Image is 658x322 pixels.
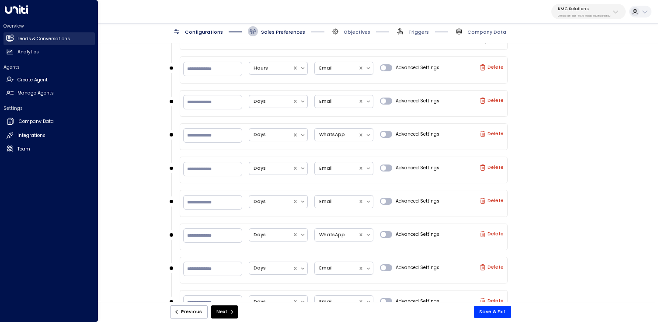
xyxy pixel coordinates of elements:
span: Company Data [467,29,506,35]
span: Objectives [344,29,370,35]
label: Delete [480,164,504,171]
h2: Leads & Conversations [17,35,70,42]
button: KMC Solutions288eb1a8-11cf-4676-9bbb-0c38edf1dfd2 [551,4,626,19]
h2: Company Data [19,118,54,125]
label: Delete [480,264,504,270]
span: Advanced Settings [396,198,439,205]
p: 288eb1a8-11cf-4676-9bbb-0c38edf1dfd2 [558,14,610,17]
label: Delete [480,298,504,304]
a: Leads & Conversations [3,32,95,45]
span: Sales Preferences [261,29,305,35]
h2: Create Agent [17,77,48,84]
a: Company Data [3,115,95,129]
h2: Analytics [17,49,39,56]
span: Advanced Settings [396,98,439,105]
span: Triggers [408,29,429,35]
label: Delete [480,131,504,137]
label: Delete [480,231,504,237]
h2: Integrations [17,132,45,139]
span: Advanced Settings [396,64,439,71]
a: Create Agent [3,73,95,86]
p: KMC Solutions [558,6,610,11]
a: Manage Agents [3,87,95,100]
span: Advanced Settings [396,231,439,238]
span: Advanced Settings [396,164,439,171]
span: Advanced Settings [396,131,439,138]
label: Delete [480,98,504,104]
span: Configurations [185,29,223,35]
button: Save & Exit [474,306,511,318]
span: Advanced Settings [396,298,439,305]
h2: Manage Agents [17,90,54,97]
span: Advanced Settings [396,264,439,271]
button: Previous [170,305,208,318]
h2: Team [17,146,30,153]
h2: Overview [3,23,95,29]
a: Integrations [3,129,95,142]
a: Team [3,143,95,155]
label: Delete [480,198,504,204]
h2: Settings [3,105,95,112]
button: Next [211,305,238,318]
h2: Agents [3,64,95,70]
label: Delete [480,64,504,70]
a: Analytics [3,46,95,59]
